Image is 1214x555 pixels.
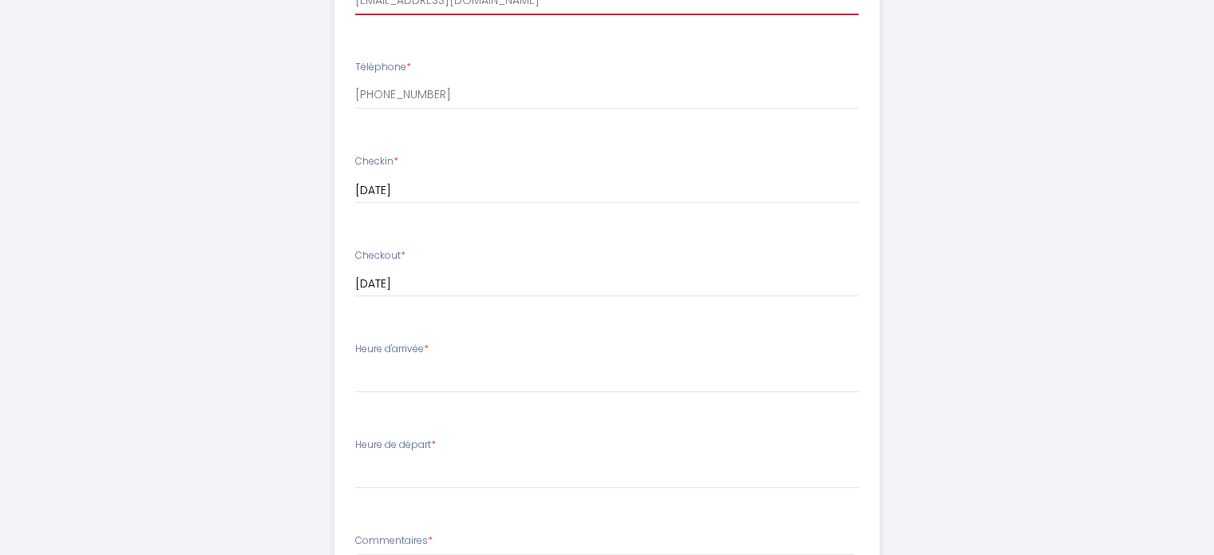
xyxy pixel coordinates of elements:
[355,342,429,357] label: Heure d'arrivée
[355,154,398,169] label: Checkin
[355,60,411,75] label: Téléphone
[355,248,405,264] label: Checkout
[355,438,436,453] label: Heure de départ
[355,533,433,549] label: Commentaires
